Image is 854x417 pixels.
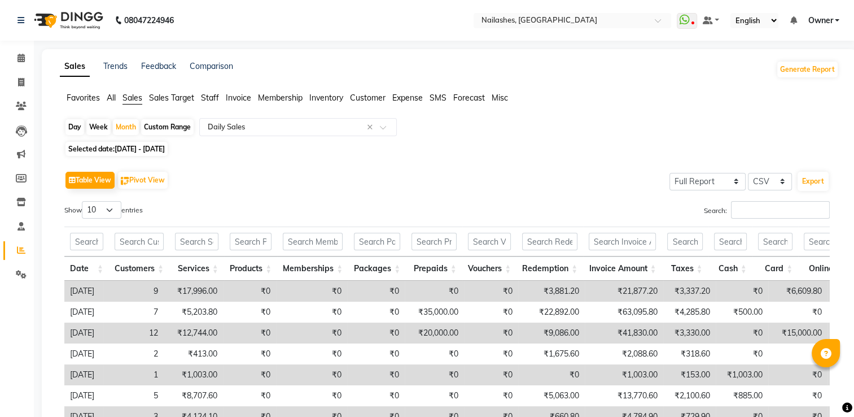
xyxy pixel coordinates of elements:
[64,302,103,323] td: [DATE]
[223,385,276,406] td: ₹0
[164,281,223,302] td: ₹17,996.00
[65,142,168,156] span: Selected date:
[276,344,347,364] td: ₹0
[492,93,508,103] span: Misc
[663,323,716,344] td: ₹3,330.00
[798,172,829,191] button: Export
[667,233,702,250] input: Search Taxes
[518,323,585,344] td: ₹9,086.00
[190,61,233,71] a: Comparison
[141,119,194,135] div: Custom Range
[464,364,518,385] td: ₹0
[347,323,405,344] td: ₹0
[464,281,518,302] td: ₹0
[585,302,663,323] td: ₹63,095.80
[585,281,663,302] td: ₹21,877.20
[64,281,103,302] td: [DATE]
[103,364,164,385] td: 1
[64,385,103,406] td: [DATE]
[405,344,464,364] td: ₹0
[258,93,303,103] span: Membership
[164,302,223,323] td: ₹5,203.80
[169,257,224,281] th: Services: activate to sort column ascending
[350,93,386,103] span: Customer
[808,15,833,27] span: Owner
[716,364,768,385] td: ₹1,003.00
[405,323,464,344] td: ₹20,000.00
[103,61,128,71] a: Trends
[64,344,103,364] td: [DATE]
[164,344,223,364] td: ₹413.00
[405,281,464,302] td: ₹0
[589,233,656,250] input: Search Invoice Amount
[663,364,716,385] td: ₹153.00
[453,93,485,103] span: Forecast
[164,323,223,344] td: ₹12,744.00
[798,257,848,281] th: Online: activate to sort column ascending
[103,323,164,344] td: 12
[103,281,164,302] td: 9
[224,257,277,281] th: Products: activate to sort column ascending
[124,5,174,36] b: 08047224946
[716,344,768,364] td: ₹0
[708,257,752,281] th: Cash: activate to sort column ascending
[768,385,827,406] td: ₹0
[347,302,405,323] td: ₹0
[518,281,585,302] td: ₹3,881.20
[65,119,84,135] div: Day
[65,172,115,189] button: Table View
[82,201,121,219] select: Showentries
[716,302,768,323] td: ₹500.00
[64,364,103,385] td: [DATE]
[347,385,405,406] td: ₹0
[804,233,842,250] input: Search Online
[430,93,446,103] span: SMS
[277,257,348,281] th: Memberships: activate to sort column ascending
[752,257,798,281] th: Card: activate to sort column ascending
[223,364,276,385] td: ₹0
[175,233,218,250] input: Search Services
[103,344,164,364] td: 2
[118,172,168,189] button: Pivot View
[309,93,343,103] span: Inventory
[164,364,223,385] td: ₹1,003.00
[122,93,142,103] span: Sales
[714,233,747,250] input: Search Cash
[405,364,464,385] td: ₹0
[103,302,164,323] td: 7
[462,257,516,281] th: Vouchers: activate to sort column ascending
[223,281,276,302] td: ₹0
[585,385,663,406] td: ₹13,770.60
[468,233,511,250] input: Search Vouchers
[662,257,708,281] th: Taxes: activate to sort column ascending
[663,281,716,302] td: ₹3,337.20
[347,344,405,364] td: ₹0
[518,364,585,385] td: ₹0
[768,302,827,323] td: ₹0
[768,364,827,385] td: ₹0
[70,233,103,250] input: Search Date
[663,302,716,323] td: ₹4,285.80
[585,323,663,344] td: ₹41,830.00
[113,119,139,135] div: Month
[109,257,169,281] th: Customers: activate to sort column ascending
[768,323,827,344] td: ₹15,000.00
[164,385,223,406] td: ₹8,707.60
[115,145,165,153] span: [DATE] - [DATE]
[201,93,219,103] span: Staff
[731,201,830,219] input: Search:
[583,257,662,281] th: Invoice Amount: activate to sort column ascending
[223,302,276,323] td: ₹0
[64,323,103,344] td: [DATE]
[149,93,194,103] span: Sales Target
[276,385,347,406] td: ₹0
[716,323,768,344] td: ₹0
[107,93,116,103] span: All
[716,385,768,406] td: ₹885.00
[223,344,276,364] td: ₹0
[276,281,347,302] td: ₹0
[60,57,90,77] a: Sales
[230,233,271,250] input: Search Products
[64,257,109,281] th: Date: activate to sort column ascending
[585,364,663,385] td: ₹1,003.00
